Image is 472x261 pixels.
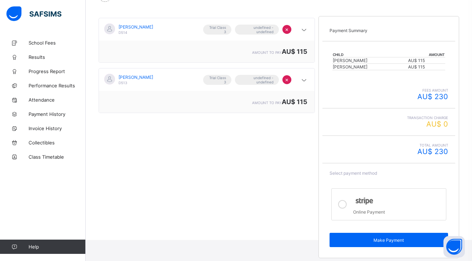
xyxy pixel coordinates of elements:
[119,75,153,80] span: [PERSON_NAME]
[417,147,448,156] span: AU$ 230
[285,26,289,33] span: ×
[335,237,443,243] span: Make Payment
[29,111,86,117] span: Payment History
[332,57,408,64] td: [PERSON_NAME]
[99,18,315,63] div: [object Object]
[330,28,448,33] p: Payment Summary
[119,30,127,35] span: D514
[29,140,86,145] span: Collectibles
[408,52,445,57] th: Amount
[282,48,307,55] span: AU$ 115
[6,6,61,21] img: safsims
[408,64,425,70] span: AU$ 115
[285,76,289,83] span: ×
[29,40,86,46] span: School Fees
[29,68,86,74] span: Progress Report
[29,244,85,250] span: Help
[332,52,408,57] th: Child
[209,76,226,84] span: Trial Class 3
[282,98,307,106] span: AU$ 115
[29,126,86,131] span: Invoice History
[408,58,425,63] span: AU$ 115
[332,64,408,70] td: [PERSON_NAME]
[353,208,442,215] div: Online Payment
[119,81,127,85] span: D513
[29,83,86,88] span: Performance Results
[252,50,282,55] span: amount to pay
[29,154,86,160] span: Class Timetable
[330,116,448,120] span: Transaction charge
[330,170,377,176] span: Select payment method
[240,25,273,34] span: undefined - undefined
[29,97,86,103] span: Attendance
[417,92,448,101] span: AU$ 230
[330,88,448,92] span: fees amount
[300,77,308,84] i: arrow
[330,143,448,147] span: Total Amount
[443,236,465,257] button: Open asap
[240,76,273,84] span: undefined - undefined
[252,101,282,105] span: amount to pay
[29,54,86,60] span: Results
[300,26,308,34] i: arrow
[99,68,315,113] div: [object Object]
[353,196,376,206] img: stripe_logo.45c87324993da65ca72a.png
[209,25,226,34] span: Trial Class 3
[119,24,153,30] span: [PERSON_NAME]
[426,120,448,128] span: AU$ 0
